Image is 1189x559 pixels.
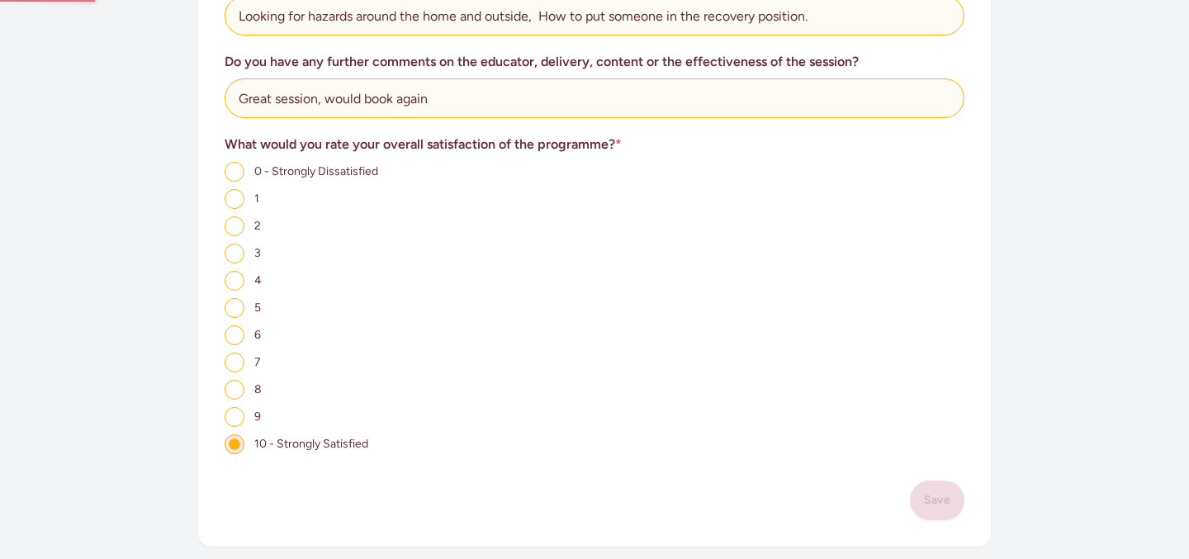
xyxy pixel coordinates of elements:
span: 0 - Strongly Dissatisfied [254,164,378,178]
span: 5 [254,301,261,315]
input: 1 [225,189,244,209]
h3: Do you have any further comments on the educator, delivery, content or the effectiveness of the s... [225,52,964,72]
input: 10 - Strongly Satisfied [225,434,244,454]
input: 9 [225,407,244,427]
span: 7 [254,355,261,369]
input: 7 [225,353,244,372]
span: 8 [254,382,262,396]
span: 6 [254,328,261,342]
span: 3 [254,246,261,260]
h3: What would you rate your overall satisfaction of the programme? [225,135,964,154]
input: 6 [225,325,244,345]
input: 2 [225,216,244,236]
span: 9 [254,410,261,424]
input: 8 [225,380,244,400]
input: 4 [225,271,244,291]
span: 1 [254,192,259,206]
span: 10 - Strongly Satisfied [254,437,368,451]
input: 5 [225,298,244,318]
input: 3 [225,244,244,263]
input: 0 - Strongly Dissatisfied [225,162,244,182]
span: 2 [254,219,261,233]
span: 4 [254,273,262,287]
